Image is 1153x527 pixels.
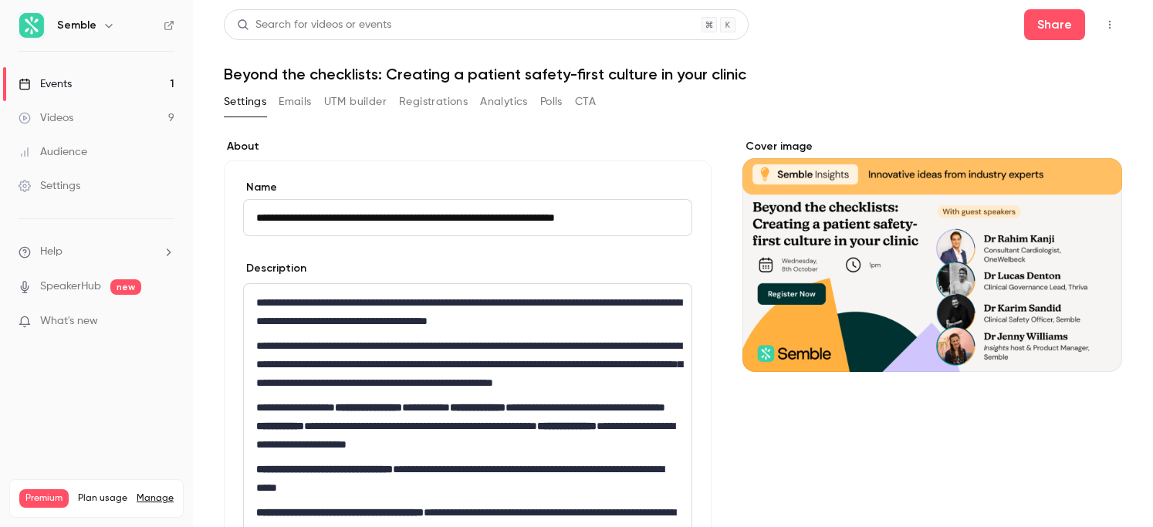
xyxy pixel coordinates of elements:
[156,315,174,329] iframe: Noticeable Trigger
[324,90,387,114] button: UTM builder
[19,178,80,194] div: Settings
[540,90,563,114] button: Polls
[742,139,1122,154] label: Cover image
[19,489,69,508] span: Premium
[19,244,174,260] li: help-dropdown-opener
[40,279,101,295] a: SpeakerHub
[19,13,44,38] img: Semble
[40,313,98,329] span: What's new
[480,90,528,114] button: Analytics
[243,261,306,276] label: Description
[224,139,712,154] label: About
[243,180,692,195] label: Name
[78,492,127,505] span: Plan usage
[57,18,96,33] h6: Semble
[40,244,63,260] span: Help
[19,144,87,160] div: Audience
[279,90,311,114] button: Emails
[137,492,174,505] a: Manage
[237,17,391,33] div: Search for videos or events
[19,76,72,92] div: Events
[1024,9,1085,40] button: Share
[224,65,1122,83] h1: Beyond the checklists: Creating a patient safety-first culture in your clinic
[224,90,266,114] button: Settings
[742,139,1122,372] section: Cover image
[19,110,73,126] div: Videos
[575,90,596,114] button: CTA
[110,279,141,295] span: new
[399,90,468,114] button: Registrations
